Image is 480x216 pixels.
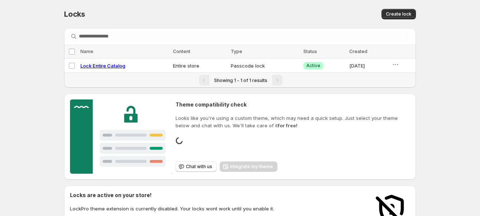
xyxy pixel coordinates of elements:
[349,49,367,54] span: Created
[171,59,229,73] td: Entire store
[306,63,320,69] span: Active
[231,49,242,54] span: Type
[80,49,93,54] span: Name
[70,205,274,212] p: LockPro theme extension is currently disabled. Your locks wont work until you enable it.
[176,101,410,108] h2: Theme compatibility check
[173,49,190,54] span: Content
[70,192,274,199] h2: Locks are active on your store!
[278,122,297,128] strong: for free!
[64,72,416,88] nav: Pagination
[381,9,416,19] button: Create lock
[229,59,301,73] td: Passcode lock
[176,114,410,129] p: Looks like you're using a custom theme, which may need a quick setup. Just select your theme belo...
[80,63,125,69] a: Lock Entire Catalog
[303,49,317,54] span: Status
[186,164,212,170] span: Chat with us
[176,161,217,172] button: Chat with us
[214,78,267,83] span: Showing 1 - 1 of 1 results
[70,99,173,174] img: Customer support
[64,10,85,19] span: Locks
[386,11,411,17] span: Create lock
[347,59,390,73] td: [DATE]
